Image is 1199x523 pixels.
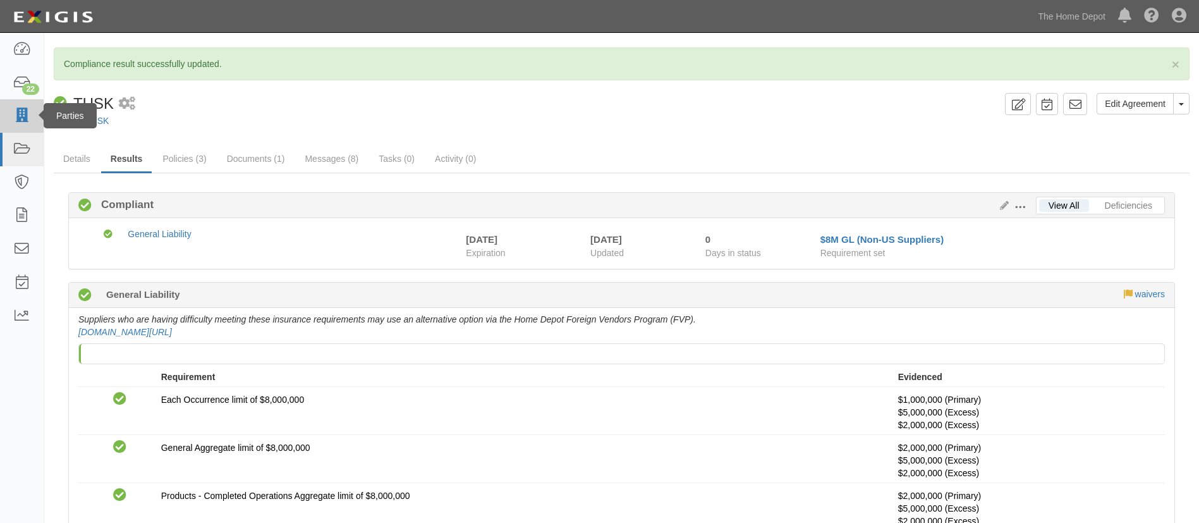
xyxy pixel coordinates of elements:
[1172,57,1179,71] span: ×
[590,233,686,246] div: [DATE]
[161,491,410,501] span: Products - Completed Operations Aggregate limit of $8,000,000
[1039,199,1089,212] a: View All
[217,146,295,171] a: Documents (1)
[898,407,979,417] span: Policy #CSX00308053P00 Insurer: StarStone Specialty Insurance Company
[128,229,191,239] a: General Liability
[820,248,886,258] span: Requirement set
[590,248,624,258] span: Updated
[54,146,100,171] a: Details
[369,146,424,171] a: Tasks (0)
[78,289,92,302] i: Compliant 0 days (since 09/16/2025)
[898,372,942,382] strong: Evidenced
[78,199,92,212] i: Compliant
[85,116,109,126] a: TUSK
[113,393,126,406] i: Compliant
[54,97,67,110] i: Compliant
[705,233,811,246] div: Since 09/16/2025
[78,314,696,324] i: Suppliers who are having difficulty meeting these insurance requirements may use an alternative o...
[54,93,114,114] div: TUSK
[101,146,152,173] a: Results
[898,468,979,478] span: Policy #AEXL000000343 Insurer: Atain Specialty Insurance Company
[1135,289,1165,299] a: waivers
[898,420,979,430] span: Policy #AEXL000000343 Insurer: Atain Specialty Insurance Company
[104,230,113,239] i: Compliant
[161,395,304,405] span: Each Occurrence limit of $8,000,000
[1032,4,1112,29] a: The Home Depot
[113,489,126,502] i: Compliant
[1172,58,1179,71] button: Close
[1097,93,1174,114] a: Edit Agreement
[153,146,216,171] a: Policies (3)
[113,441,126,454] i: Compliant
[820,234,944,245] a: $8M GL (Non-US Suppliers)
[705,248,761,258] span: Days in status
[161,372,216,382] strong: Requirement
[44,103,97,128] div: Parties
[898,503,979,514] span: Policy #CSX00308053P00 Insurer: StarStone Specialty Insurance Company
[161,443,310,453] span: General Aggregate limit of $8,000,000
[119,97,135,111] i: 1 scheduled workflow
[425,146,485,171] a: Activity (0)
[64,58,1179,70] p: Compliance result successfully updated.
[295,146,368,171] a: Messages (8)
[9,6,97,28] img: logo-5460c22ac91f19d4615b14bd174203de0afe785f0fc80cf4dbbc73dc1793850b.png
[1144,9,1159,24] i: Help Center - Complianz
[466,247,581,259] span: Expiration
[1095,199,1162,212] a: Deficiencies
[106,288,180,301] b: General Liability
[995,200,1009,211] a: Edit Results
[898,393,1155,431] p: $1,000,000 (Primary)
[898,441,1155,479] p: $2,000,000 (Primary)
[898,455,979,465] span: Policy #CSX00308053P00 Insurer: StarStone Specialty Insurance Company
[73,95,114,112] span: TUSK
[92,197,154,212] b: Compliant
[22,83,39,95] div: 22
[78,327,172,337] a: [DOMAIN_NAME][URL]
[466,233,497,246] div: [DATE]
